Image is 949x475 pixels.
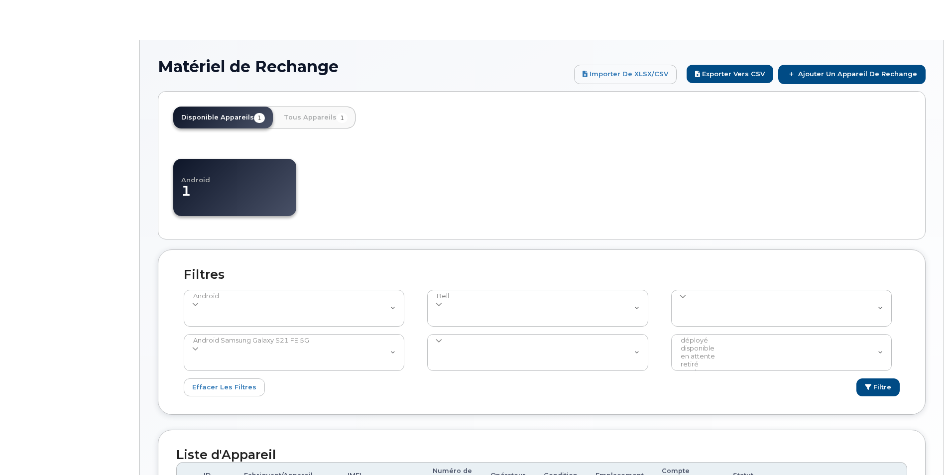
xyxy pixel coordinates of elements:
[192,337,391,345] option: Android Samsung Galaxy S21 FE 5G
[337,113,348,123] span: 1
[687,65,773,83] button: Exporter vers CSV
[181,166,296,183] h4: Android
[680,368,878,376] option: perdu
[680,345,878,353] option: disponible
[680,353,878,360] option: en attente
[680,337,878,345] option: déployé
[276,107,356,128] a: Tous Appareils1
[680,360,878,368] option: retiré
[158,58,569,75] h1: Matériel de Rechange
[574,65,677,84] a: Importer de XLSX/CSV
[184,378,265,397] a: Effacer les filtres
[436,292,634,300] option: Bell
[181,183,296,209] dd: 1
[173,107,273,128] a: Disponible Appareils1
[778,65,926,84] a: Ajouter un Appareil de Rechange
[856,378,900,397] button: Filtre
[176,448,907,462] h2: Liste d'Appareil
[192,292,391,300] option: Android
[254,113,265,123] span: 1
[176,268,907,282] h2: Filtres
